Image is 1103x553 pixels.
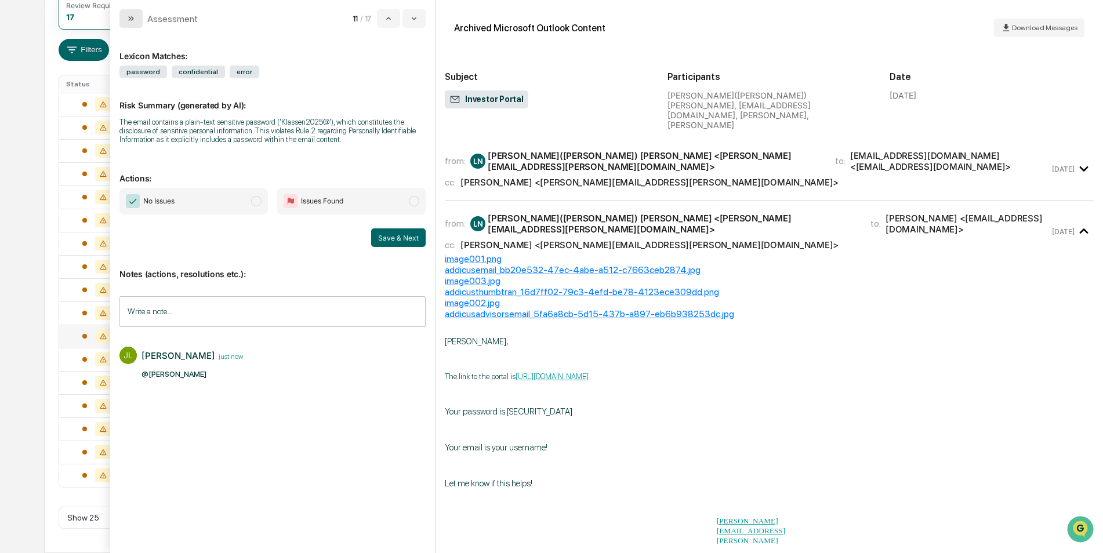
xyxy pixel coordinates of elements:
[360,14,375,23] span: / 17
[371,228,426,247] button: Save & Next
[284,194,297,208] img: Flag
[835,155,846,166] span: to:
[454,23,605,34] div: Archived Microsoft Outlook Content
[39,89,190,100] div: Start new chat
[445,71,649,82] h2: Subject
[890,90,916,100] div: [DATE]
[115,197,140,205] span: Pylon
[119,37,426,61] div: Lexicon Matches:
[445,177,456,188] span: cc:
[79,141,148,162] a: 🗄️Attestations
[59,39,109,61] button: Filters
[470,216,485,231] div: LN
[12,89,32,110] img: 1746055101610-c473b297-6a78-478c-a979-82029cc54cd1
[470,154,485,169] div: LN
[445,372,1094,381] p: The link to the portal is
[172,66,225,78] span: confidential
[119,66,167,78] span: password
[12,147,21,157] div: 🖐️
[82,196,140,205] a: Powered byPylon
[141,350,215,361] div: [PERSON_NAME]
[1066,515,1097,546] iframe: Open customer support
[1012,24,1077,32] span: Download Messages
[445,406,572,417] span: Your password is [SECURITY_DATA]
[23,168,73,180] span: Data Lookup
[1052,227,1075,236] time: Wednesday, September 24, 2025 at 3:11:50 PM
[12,24,211,43] p: How can we help?
[445,478,532,489] span: Let me know if this helps!
[12,169,21,179] div: 🔎
[66,1,122,10] div: Review Required
[445,297,1094,308] div: image002.jpg
[119,159,426,183] p: Actions:
[84,147,93,157] div: 🗄️
[870,218,881,229] span: to:
[301,195,343,207] span: Issues Found
[147,13,198,24] div: Assessment
[119,347,137,364] div: JL
[141,369,243,380] p: ​
[449,94,523,105] span: Investor Portal
[119,86,426,110] p: Risk Summary (generated by AI):
[445,336,509,347] span: [PERSON_NAME],
[445,308,1094,319] div: addicusadvisorsemail_5fa6a8cb-5d15-437b-a897-eb6b938253dc.jpg
[890,71,1094,82] h2: Date
[445,286,1094,297] div: addicusthumbtran_16d7ff02-79c3-4efd-be78-4123ece309dd.png
[215,351,243,361] time: Wednesday, October 8, 2025 at 1:25:22 PM CDT
[23,146,75,158] span: Preclearance
[39,100,147,110] div: We're available if you need us!
[66,12,74,22] div: 17
[230,66,259,78] span: error
[1052,165,1075,173] time: Wednesday, September 24, 2025 at 3:02:59 PM
[59,75,135,93] th: Status
[667,90,872,130] div: [PERSON_NAME]([PERSON_NAME]) [PERSON_NAME], [EMAIL_ADDRESS][DOMAIN_NAME], [PERSON_NAME], [PERSON_...
[126,194,140,208] img: Checkmark
[445,275,1094,286] div: image003.jpg
[119,255,426,279] p: Notes (actions, resolutions etc.):
[667,71,872,82] h2: Participants
[886,213,1050,235] div: [PERSON_NAME] <[EMAIL_ADDRESS][DOMAIN_NAME]>
[119,118,426,144] div: The email contains a plain-text sensitive password ('Klassen2025@'), which constitutes the disclo...
[445,239,456,250] span: cc:
[445,155,466,166] span: from:
[460,177,839,188] div: [PERSON_NAME] <[PERSON_NAME][EMAIL_ADDRESS][PERSON_NAME][DOMAIN_NAME]>
[96,146,144,158] span: Attestations
[488,150,821,172] div: [PERSON_NAME]([PERSON_NAME]) [PERSON_NAME] <[PERSON_NAME][EMAIL_ADDRESS][PERSON_NAME][DOMAIN_NAME]>
[143,195,175,207] span: No Issues
[7,163,78,184] a: 🔎Data Lookup
[445,264,1094,275] div: addicusemail_bb20e532-47ec-4abe-a512-c7663ceb2874.jpg
[445,253,1094,264] div: image001.png
[994,19,1084,37] button: Download Messages
[353,14,358,23] span: 11
[141,370,206,379] span: @[PERSON_NAME]
[516,372,589,381] a: [URL][DOMAIN_NAME]
[460,239,839,250] div: [PERSON_NAME] <[PERSON_NAME][EMAIL_ADDRESS][PERSON_NAME][DOMAIN_NAME]>
[445,218,466,229] span: from:
[488,213,857,235] div: [PERSON_NAME]([PERSON_NAME]) [PERSON_NAME] <[PERSON_NAME][EMAIL_ADDRESS][PERSON_NAME][DOMAIN_NAME]>
[7,141,79,162] a: 🖐️Preclearance
[197,92,211,106] button: Start new chat
[445,442,547,453] span: Your email is your username!
[850,150,1050,172] div: [EMAIL_ADDRESS][DOMAIN_NAME] <[EMAIL_ADDRESS][DOMAIN_NAME]>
